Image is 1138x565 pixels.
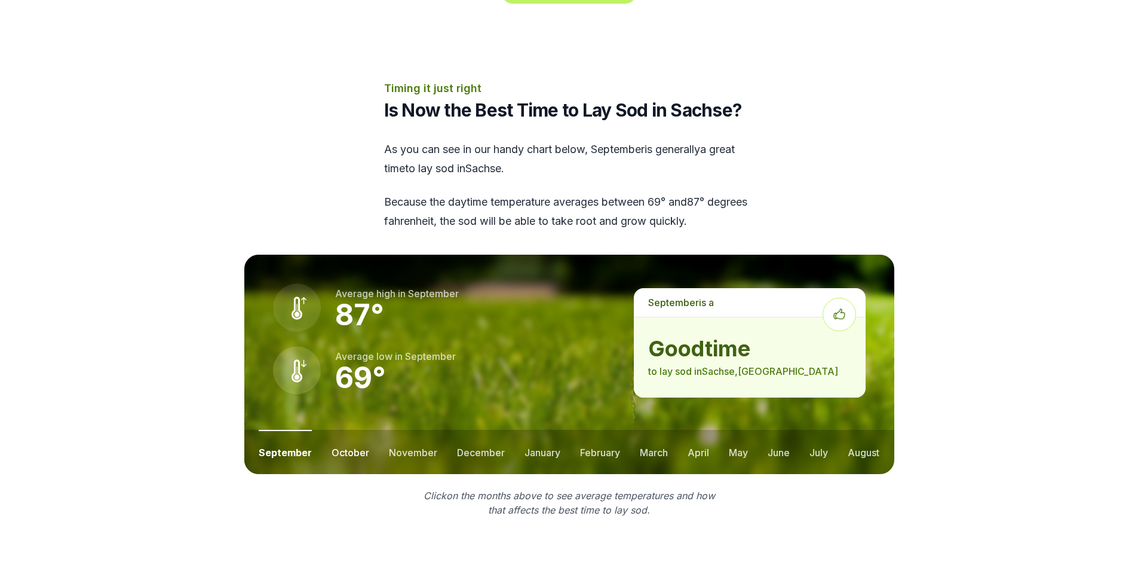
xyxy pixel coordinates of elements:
[634,288,865,317] p: is a
[648,297,699,309] span: september
[259,430,312,474] button: september
[384,193,754,231] p: Because the daytime temperature averages between 69 ° and 87 ° degrees fahrenheit, the sod will b...
[335,349,456,364] p: Average low in
[591,143,645,155] span: september
[580,430,620,474] button: february
[729,430,748,474] button: may
[416,488,722,517] p: Click on the months above to see average temperatures and how that affects the best time to lay sod.
[405,350,456,362] span: september
[332,430,369,474] button: october
[688,430,709,474] button: april
[848,430,879,474] button: august
[384,140,754,231] div: As you can see in our handy chart below, is generally a great time to lay sod in Sachse .
[384,99,754,121] h2: Is Now the Best Time to Lay Sod in Sachse?
[335,297,384,332] strong: 87 °
[335,360,386,395] strong: 69 °
[408,288,459,300] span: september
[335,286,459,301] p: Average high in
[457,430,505,474] button: december
[640,430,668,474] button: march
[809,430,828,474] button: july
[648,364,851,378] p: to lay sod in Sachse , [GEOGRAPHIC_DATA]
[768,430,790,474] button: june
[389,430,437,474] button: november
[384,80,754,97] p: Timing it just right
[524,430,560,474] button: january
[648,337,851,361] strong: good time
